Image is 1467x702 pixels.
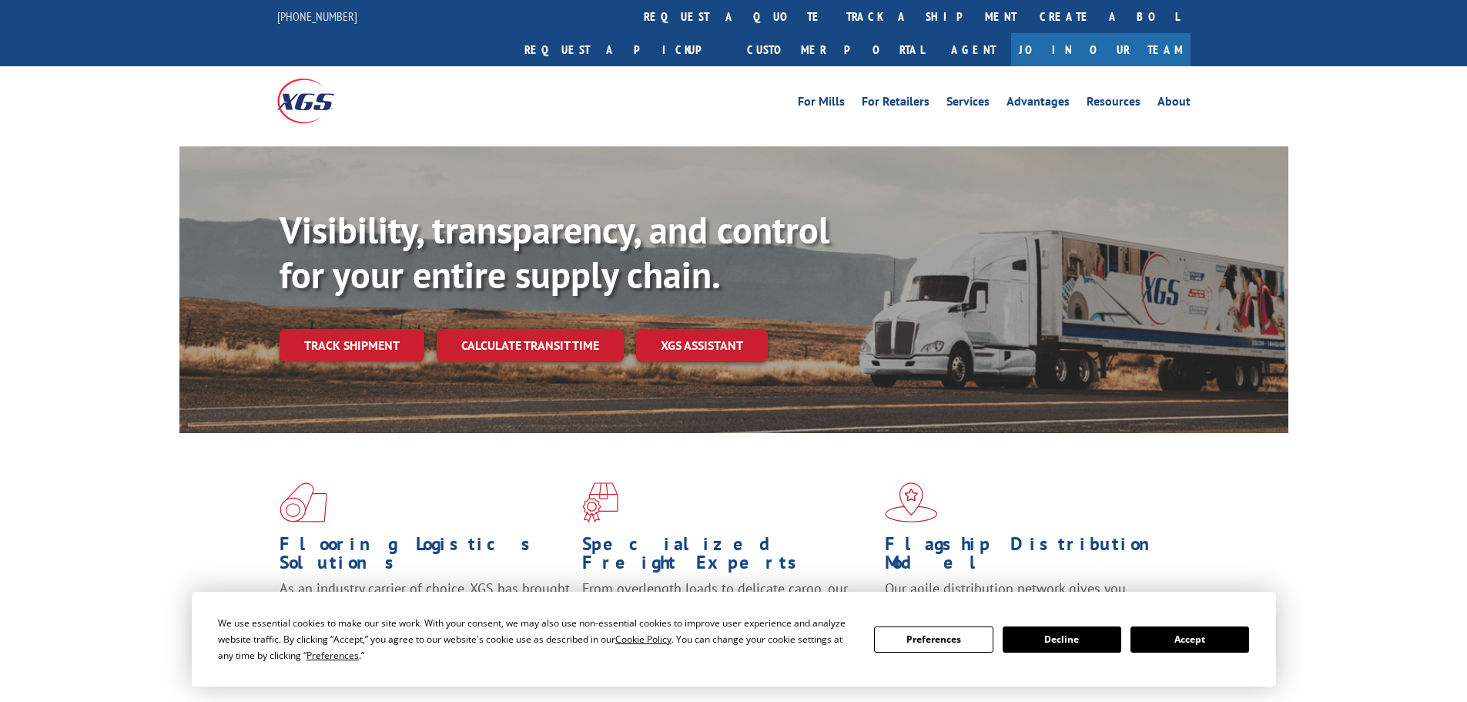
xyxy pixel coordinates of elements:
[1006,96,1070,113] a: Advantages
[306,649,359,662] span: Preferences
[885,482,938,522] img: xgs-icon-flagship-distribution-model-red
[735,33,936,66] a: Customer Portal
[885,579,1168,616] span: Our agile distribution network gives you nationwide inventory management on demand.
[280,329,424,361] a: Track shipment
[277,8,357,24] a: [PHONE_NUMBER]
[615,633,672,646] span: Cookie Policy
[437,329,624,362] a: Calculate transit time
[280,579,570,634] span: As an industry carrier of choice, XGS has brought innovation and dedication to flooring logistics...
[280,482,327,522] img: xgs-icon-total-supply-chain-intelligence-red
[582,579,873,648] p: From overlength loads to delicate cargo, our experienced staff knows the best way to move your fr...
[1003,626,1121,653] button: Decline
[192,592,1276,687] div: Cookie Consent Prompt
[218,615,856,663] div: We use essential cookies to make our site work. With your consent, we may also use non-essential ...
[946,96,990,113] a: Services
[636,329,768,362] a: XGS ASSISTANT
[280,206,829,298] b: Visibility, transparency, and control for your entire supply chain.
[280,535,571,579] h1: Flooring Logistics Solutions
[936,33,1011,66] a: Agent
[1087,96,1140,113] a: Resources
[885,535,1176,579] h1: Flagship Distribution Model
[1157,96,1191,113] a: About
[1130,626,1249,653] button: Accept
[874,626,993,653] button: Preferences
[1011,33,1191,66] a: Join Our Team
[798,96,845,113] a: For Mills
[862,96,929,113] a: For Retailers
[582,482,618,522] img: xgs-icon-focused-on-flooring-red
[582,535,873,579] h1: Specialized Freight Experts
[513,33,735,66] a: Request a pickup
